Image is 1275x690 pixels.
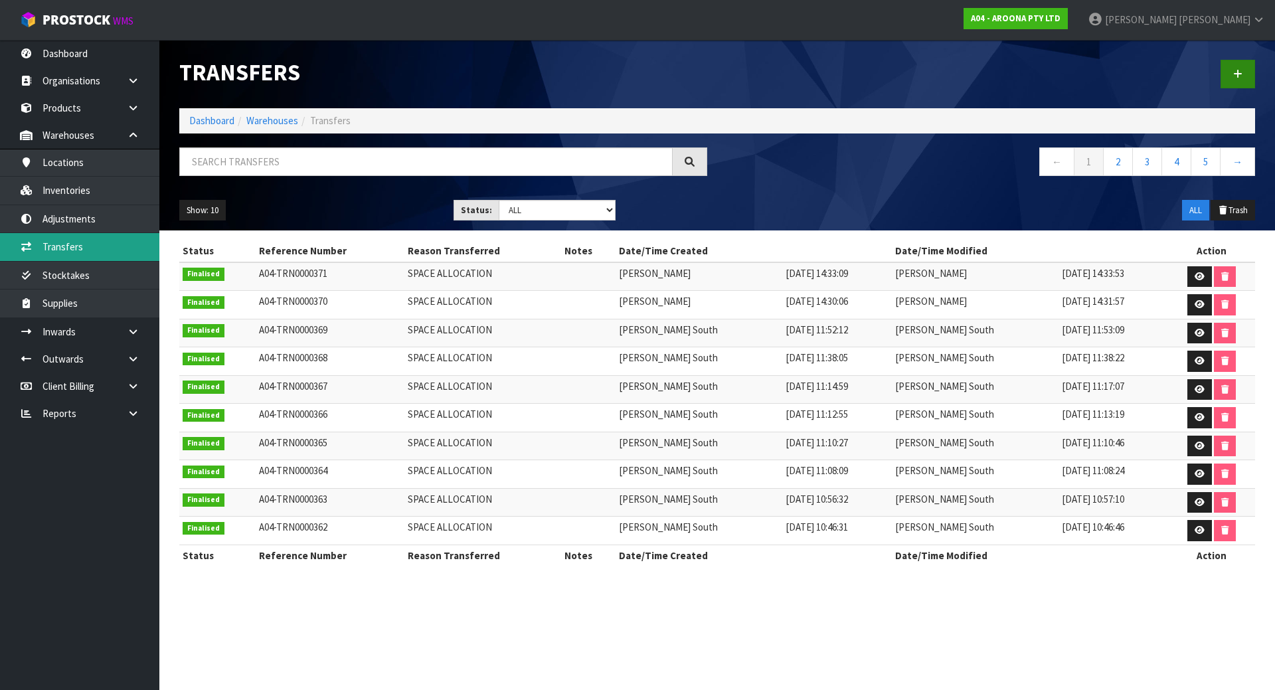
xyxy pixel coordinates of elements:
[1059,291,1167,319] td: [DATE] 14:31:57
[256,347,405,376] td: A04-TRN0000368
[561,545,616,566] th: Notes
[782,291,891,319] td: [DATE] 14:30:06
[616,545,892,566] th: Date/Time Created
[616,262,782,291] td: [PERSON_NAME]
[256,545,405,566] th: Reference Number
[892,460,1059,489] td: [PERSON_NAME] South
[892,291,1059,319] td: [PERSON_NAME]
[183,437,224,450] span: Finalised
[1059,404,1167,432] td: [DATE] 11:13:19
[1161,147,1191,176] a: 4
[189,114,234,127] a: Dashboard
[1059,517,1167,545] td: [DATE] 10:46:46
[256,291,405,319] td: A04-TRN0000370
[404,347,561,376] td: SPACE ALLOCATION
[404,375,561,404] td: SPACE ALLOCATION
[1182,200,1209,221] button: ALL
[183,381,224,394] span: Finalised
[892,517,1059,545] td: [PERSON_NAME] South
[404,488,561,517] td: SPACE ALLOCATION
[183,268,224,281] span: Finalised
[1039,147,1074,176] a: ←
[616,432,782,460] td: [PERSON_NAME] South
[616,375,782,404] td: [PERSON_NAME] South
[782,488,891,517] td: [DATE] 10:56:32
[404,404,561,432] td: SPACE ALLOCATION
[1168,240,1255,262] th: Action
[183,466,224,479] span: Finalised
[310,114,351,127] span: Transfers
[964,8,1068,29] a: A04 - AROONA PTY LTD
[246,114,298,127] a: Warehouses
[183,522,224,535] span: Finalised
[404,432,561,460] td: SPACE ALLOCATION
[179,240,256,262] th: Status
[179,545,256,566] th: Status
[616,319,782,347] td: [PERSON_NAME] South
[404,460,561,489] td: SPACE ALLOCATION
[616,488,782,517] td: [PERSON_NAME] South
[782,262,891,291] td: [DATE] 14:33:09
[1059,347,1167,376] td: [DATE] 11:38:22
[782,404,891,432] td: [DATE] 11:12:55
[42,11,110,29] span: ProStock
[1059,488,1167,517] td: [DATE] 10:57:10
[892,488,1059,517] td: [PERSON_NAME] South
[782,347,891,376] td: [DATE] 11:38:05
[1132,147,1162,176] a: 3
[183,296,224,309] span: Finalised
[179,60,707,85] h1: Transfers
[1059,375,1167,404] td: [DATE] 11:17:07
[616,347,782,376] td: [PERSON_NAME] South
[256,262,405,291] td: A04-TRN0000371
[892,240,1168,262] th: Date/Time Modified
[1220,147,1255,176] a: →
[892,375,1059,404] td: [PERSON_NAME] South
[616,460,782,489] td: [PERSON_NAME] South
[1059,432,1167,460] td: [DATE] 11:10:46
[892,319,1059,347] td: [PERSON_NAME] South
[892,432,1059,460] td: [PERSON_NAME] South
[183,409,224,422] span: Finalised
[782,460,891,489] td: [DATE] 11:08:09
[404,319,561,347] td: SPACE ALLOCATION
[256,240,405,262] th: Reference Number
[892,347,1059,376] td: [PERSON_NAME] South
[1105,13,1177,26] span: [PERSON_NAME]
[892,262,1059,291] td: [PERSON_NAME]
[1074,147,1104,176] a: 1
[782,517,891,545] td: [DATE] 10:46:31
[1179,13,1250,26] span: [PERSON_NAME]
[616,404,782,432] td: [PERSON_NAME] South
[256,517,405,545] td: A04-TRN0000362
[183,493,224,507] span: Finalised
[256,460,405,489] td: A04-TRN0000364
[616,291,782,319] td: [PERSON_NAME]
[1168,545,1255,566] th: Action
[1211,200,1255,221] button: Trash
[1103,147,1133,176] a: 2
[113,15,133,27] small: WMS
[461,205,492,216] strong: Status:
[1059,262,1167,291] td: [DATE] 14:33:53
[404,545,561,566] th: Reason Transferred
[971,13,1061,24] strong: A04 - AROONA PTY LTD
[179,200,226,221] button: Show: 10
[404,517,561,545] td: SPACE ALLOCATION
[1191,147,1221,176] a: 5
[1059,460,1167,489] td: [DATE] 11:08:24
[256,488,405,517] td: A04-TRN0000363
[256,375,405,404] td: A04-TRN0000367
[561,240,616,262] th: Notes
[256,432,405,460] td: A04-TRN0000365
[1059,319,1167,347] td: [DATE] 11:53:09
[782,432,891,460] td: [DATE] 11:10:27
[183,353,224,366] span: Finalised
[892,545,1168,566] th: Date/Time Modified
[183,324,224,337] span: Finalised
[782,319,891,347] td: [DATE] 11:52:12
[727,147,1255,180] nav: Page navigation
[256,319,405,347] td: A04-TRN0000369
[179,147,673,176] input: Search transfers
[616,517,782,545] td: [PERSON_NAME] South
